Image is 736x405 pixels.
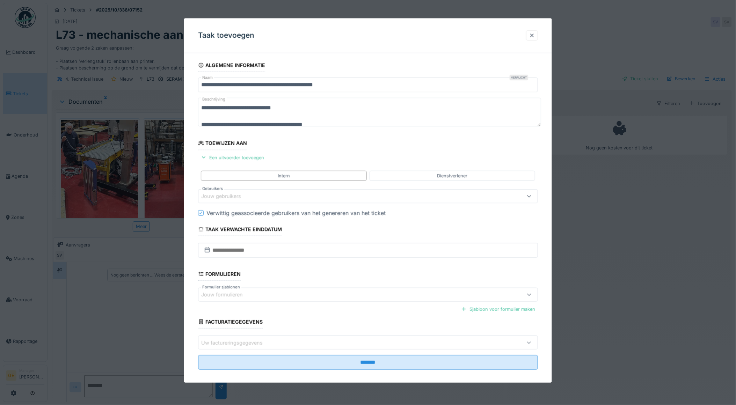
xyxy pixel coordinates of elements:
[201,95,227,104] label: Beschrijving
[510,75,528,80] div: Verplicht
[198,60,265,72] div: Algemene informatie
[201,75,214,81] label: Naam
[206,209,386,217] div: Verwittig geassocieerde gebruikers van het genereren van het ticket
[198,153,267,162] div: Een uitvoerder toevoegen
[201,284,241,290] label: Formulier sjablonen
[201,186,224,192] label: Gebruikers
[198,138,247,150] div: Toewijzen aan
[198,31,254,40] h3: Taak toevoegen
[201,192,251,200] div: Jouw gebruikers
[437,172,467,179] div: Dienstverlener
[278,172,290,179] div: Intern
[458,304,538,314] div: Sjabloon voor formulier maken
[201,291,253,299] div: Jouw formulieren
[198,269,241,281] div: Formulieren
[198,317,263,329] div: Facturatiegegevens
[198,224,282,236] div: Taak verwachte einddatum
[201,339,272,347] div: Uw factureringsgegevens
